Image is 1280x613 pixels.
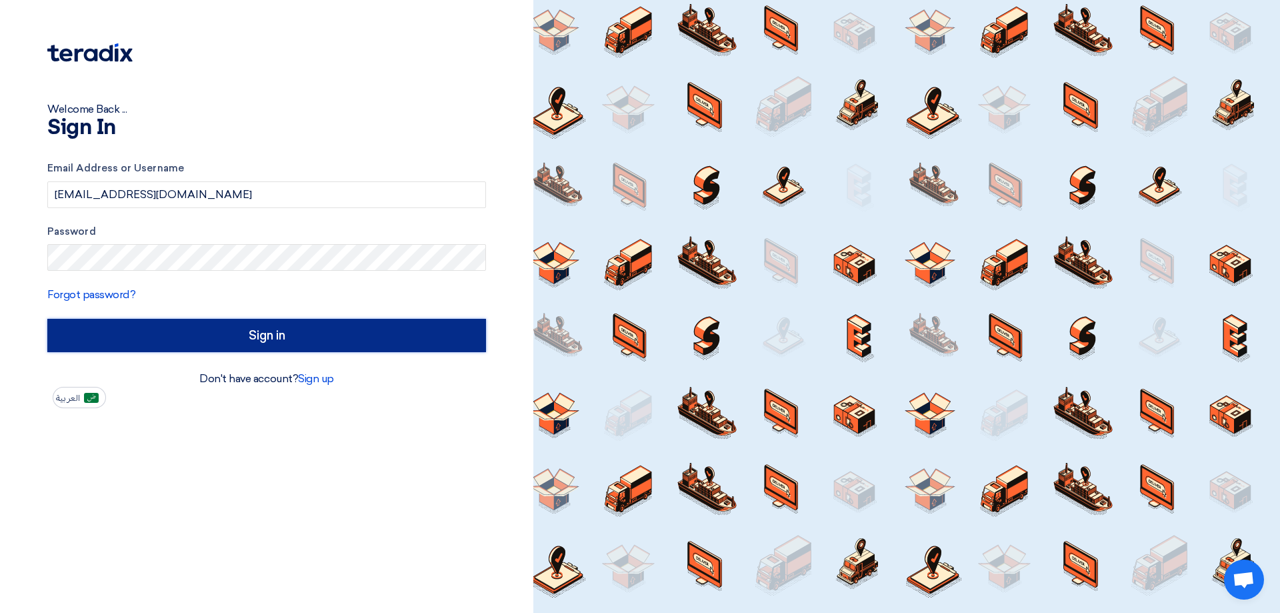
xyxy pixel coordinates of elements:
label: Email Address or Username [47,161,486,176]
input: Enter your business email or username [47,181,486,208]
input: Sign in [47,319,486,352]
a: Forgot password? [47,288,135,301]
label: Password [47,224,486,239]
div: Welcome Back ... [47,101,486,117]
a: Sign up [298,372,334,385]
h1: Sign In [47,117,486,139]
img: Teradix logo [47,43,133,62]
img: ar-AR.png [84,393,99,403]
div: Don't have account? [47,371,486,387]
div: Open chat [1224,560,1264,600]
button: العربية [53,387,106,408]
span: العربية [56,394,80,403]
